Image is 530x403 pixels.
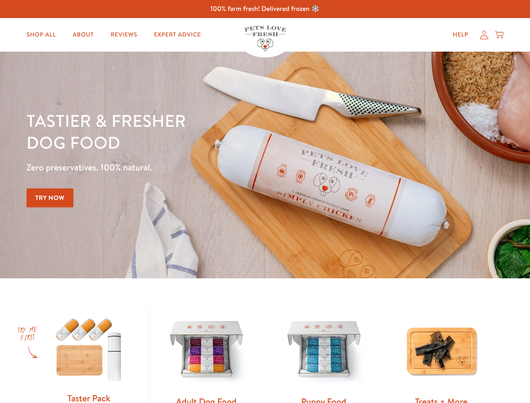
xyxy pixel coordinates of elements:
p: Zero preservatives. 100% natural. [26,160,345,175]
a: Reviews [104,26,144,43]
h1: Tastier & fresher dog food [26,110,345,153]
a: Try Now [26,188,73,207]
a: Shop All [20,26,63,43]
a: About [66,26,100,43]
a: Expert Advice [147,26,208,43]
a: Help [446,26,475,43]
img: Pets Love Fresh [244,26,286,51]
